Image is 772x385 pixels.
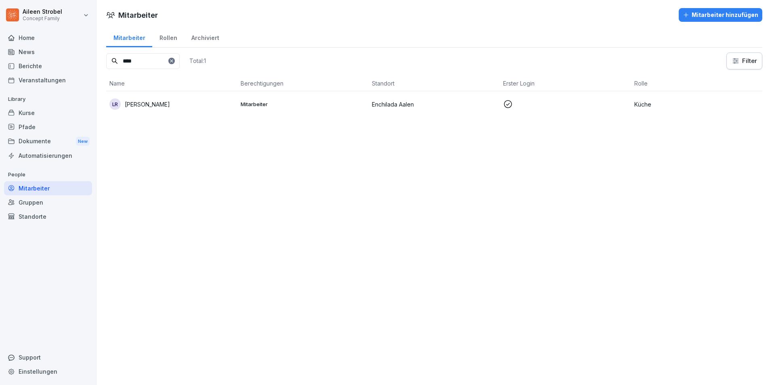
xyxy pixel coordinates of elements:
button: Filter [727,53,762,69]
th: Standort [369,76,500,91]
a: Pfade [4,120,92,134]
div: LR [109,98,121,110]
div: New [76,137,90,146]
button: Mitarbeiter hinzufügen [679,8,762,22]
th: Berechtigungen [237,76,369,91]
div: Mitarbeiter hinzufügen [683,10,758,19]
a: Mitarbeiter [106,27,152,47]
p: Total: 1 [189,57,206,65]
p: Mitarbeiter [241,100,365,108]
a: Mitarbeiter [4,181,92,195]
a: Berichte [4,59,92,73]
a: Einstellungen [4,364,92,379]
a: Archiviert [184,27,226,47]
div: Support [4,350,92,364]
a: Home [4,31,92,45]
a: Rollen [152,27,184,47]
th: Erster Login [500,76,631,91]
a: News [4,45,92,59]
a: Automatisierungen [4,149,92,163]
a: Gruppen [4,195,92,209]
a: DokumenteNew [4,134,92,149]
p: Concept Family [23,16,62,21]
p: People [4,168,92,181]
th: Name [106,76,237,91]
div: Filter [732,57,757,65]
th: Rolle [631,76,762,91]
p: Enchilada Aalen [372,100,497,109]
iframe: Intercom live chat [745,358,764,377]
div: Dokumente [4,134,92,149]
a: Standorte [4,209,92,224]
a: Veranstaltungen [4,73,92,87]
p: [PERSON_NAME] [125,100,170,109]
a: Kurse [4,106,92,120]
p: Library [4,93,92,106]
p: Aileen Strobel [23,8,62,15]
p: Küche [634,100,759,109]
h1: Mitarbeiter [118,10,158,21]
